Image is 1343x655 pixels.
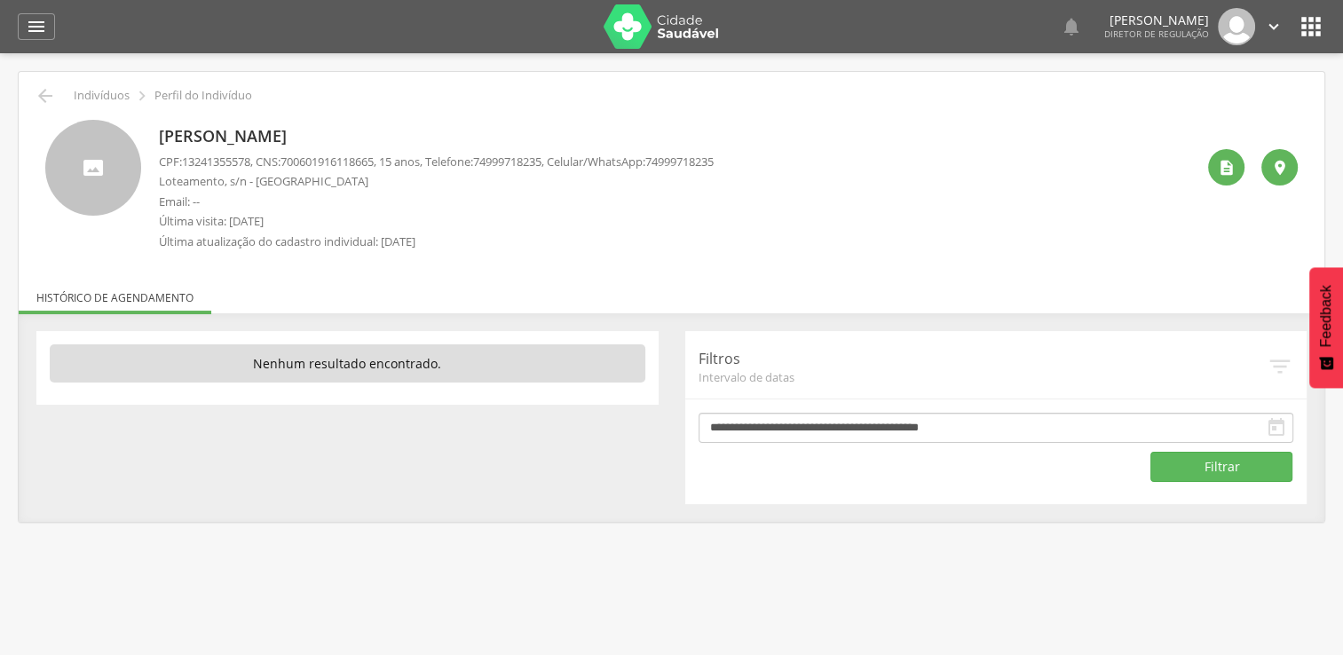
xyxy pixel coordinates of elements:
p: Loteamento, s/n - [GEOGRAPHIC_DATA] [159,173,714,190]
span: Intervalo de datas [699,369,1268,385]
p: Perfil do Indivíduo [154,89,252,103]
button: Feedback - Mostrar pesquisa [1309,267,1343,388]
i:  [1218,159,1236,177]
i:  [1061,16,1082,37]
i:  [1297,12,1325,41]
i:  [132,86,152,106]
p: [PERSON_NAME] [159,125,714,148]
span: 74999718235 [473,154,541,170]
i:  [1264,17,1284,36]
p: Filtros [699,349,1268,369]
p: Email: -- [159,193,714,210]
span: Diretor de regulação [1104,28,1209,40]
i:  [26,16,47,37]
span: 700601916118665 [280,154,374,170]
a:  [18,13,55,40]
span: Feedback [1318,285,1334,347]
i:  [1271,159,1289,177]
span: 74999718235 [645,154,714,170]
button: Filtrar [1150,452,1292,482]
div: Localização [1261,149,1298,185]
p: [PERSON_NAME] [1104,14,1209,27]
span: 13241355578 [182,154,250,170]
p: Indivíduos [74,89,130,103]
p: Última visita: [DATE] [159,213,714,230]
p: CPF: , CNS: , 15 anos, Telefone: , Celular/WhatsApp: [159,154,714,170]
p: Nenhum resultado encontrado. [50,344,645,383]
i:  [1266,417,1287,438]
a:  [1061,8,1082,45]
div: Ver histórico de cadastramento [1208,149,1244,185]
p: Última atualização do cadastro individual: [DATE] [159,233,714,250]
i:  [1267,353,1293,380]
i: Voltar [35,85,56,107]
a:  [1264,8,1284,45]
